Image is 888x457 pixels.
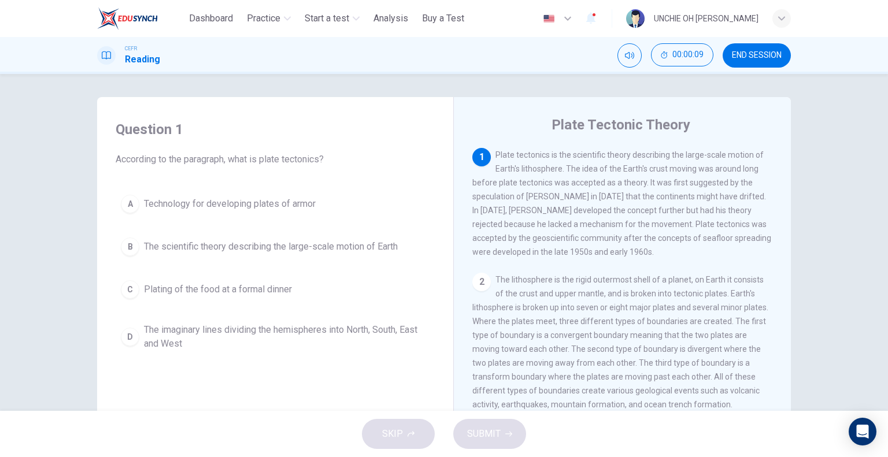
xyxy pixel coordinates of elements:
div: Open Intercom Messenger [849,418,876,445]
span: Dashboard [189,12,233,25]
span: CEFR [125,44,137,53]
div: 1 [472,148,491,166]
span: Plating of the food at a formal dinner [144,283,292,296]
button: Start a test [300,8,364,29]
span: According to the paragraph, what is plate tectonics? [116,153,435,166]
div: Hide [651,43,713,68]
span: The lithosphere is the rigid outermost shell of a planet, on Earth it consists of the crust and u... [472,275,768,409]
button: BThe scientific theory describing the large-scale motion of Earth [116,232,435,261]
div: Mute [617,43,642,68]
h4: Plate Tectonic Theory [552,116,690,134]
img: Profile picture [626,9,645,28]
button: Dashboard [184,8,238,29]
button: 00:00:09 [651,43,713,66]
span: Start a test [305,12,349,25]
a: ELTC logo [97,7,184,30]
span: Buy a Test [422,12,464,25]
div: UNCHIE OH [PERSON_NAME] [654,12,758,25]
button: ATechnology for developing plates of armor [116,190,435,218]
button: DThe imaginary lines dividing the hemispheres into North, South, East and West [116,318,435,356]
button: CPlating of the food at a formal dinner [116,275,435,304]
button: Buy a Test [417,8,469,29]
span: The scientific theory describing the large-scale motion of Earth [144,240,398,254]
span: Technology for developing plates of armor [144,197,316,211]
span: Analysis [373,12,408,25]
span: Plate tectonics is the scientific theory describing the large-scale motion of Earth's lithosphere... [472,150,771,257]
span: The imaginary lines dividing the hemispheres into North, South, East and West [144,323,430,351]
button: END SESSION [723,43,791,68]
h4: Question 1 [116,120,435,139]
span: 00:00:09 [672,50,704,60]
div: 2 [472,273,491,291]
div: A [121,195,139,213]
img: ELTC logo [97,7,158,30]
h1: Reading [125,53,160,66]
div: C [121,280,139,299]
img: en [542,14,556,23]
span: Practice [247,12,280,25]
button: Practice [242,8,295,29]
span: END SESSION [732,51,782,60]
button: Analysis [369,8,413,29]
div: B [121,237,139,256]
div: D [121,328,139,346]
